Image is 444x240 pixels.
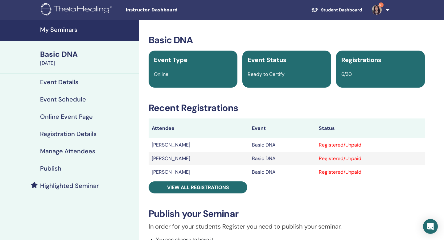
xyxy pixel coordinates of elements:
[249,152,316,165] td: Basic DNA
[372,5,382,15] img: default.jpg
[40,165,61,172] h4: Publish
[149,181,247,193] a: View all registrations
[149,208,425,219] h3: Publish your Seminar
[40,182,99,189] h4: Highlighted Seminar
[36,49,139,67] a: Basic DNA[DATE]
[249,165,316,179] td: Basic DNA
[306,4,367,16] a: Student Dashboard
[40,49,135,60] div: Basic DNA
[319,141,422,149] div: Registered/Unpaid
[40,26,135,33] h4: My Seminars
[40,78,78,86] h4: Event Details
[149,138,249,152] td: [PERSON_NAME]
[40,147,95,155] h4: Manage Attendees
[319,155,422,162] div: Registered/Unpaid
[311,7,319,12] img: graduation-cap-white.svg
[316,118,425,138] th: Status
[149,102,425,114] h3: Recent Registrations
[249,138,316,152] td: Basic DNA
[319,168,422,176] div: Registered/Unpaid
[249,118,316,138] th: Event
[341,56,381,64] span: Registrations
[40,96,86,103] h4: Event Schedule
[149,165,249,179] td: [PERSON_NAME]
[423,219,438,234] div: Open Intercom Messenger
[167,184,229,191] span: View all registrations
[248,71,285,77] span: Ready to Certify
[125,7,218,13] span: Instructor Dashboard
[154,56,187,64] span: Event Type
[40,130,97,138] h4: Registration Details
[248,56,286,64] span: Event Status
[341,71,352,77] span: 6/30
[379,2,384,7] span: 9+
[40,113,93,120] h4: Online Event Page
[149,152,249,165] td: [PERSON_NAME]
[149,118,249,138] th: Attendee
[149,222,425,231] p: In order for your students Register you need to publish your seminar.
[40,60,135,67] div: [DATE]
[154,71,168,77] span: Online
[41,3,114,17] img: logo.png
[149,35,425,46] h3: Basic DNA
